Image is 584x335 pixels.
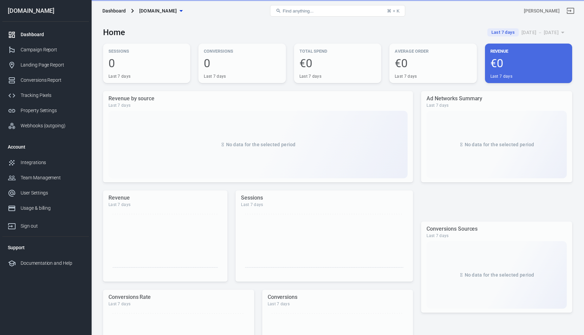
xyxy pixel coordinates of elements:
[524,7,560,15] div: Account id: VicIO3n3
[137,5,185,17] button: [DOMAIN_NAME]
[2,155,89,170] a: Integrations
[21,159,83,166] div: Integrations
[2,170,89,185] a: Team Management
[21,122,83,129] div: Webhooks (outgoing)
[21,107,83,114] div: Property Settings
[2,73,89,88] a: Conversions Report
[21,31,83,38] div: Dashboard
[21,174,83,181] div: Team Management
[21,46,83,53] div: Campaign Report
[21,260,83,267] div: Documentation and Help
[21,92,83,99] div: Tracking Pixels
[2,8,89,14] div: [DOMAIN_NAME]
[21,61,83,69] div: Landing Page Report
[102,7,126,14] div: Dashboard
[270,5,405,17] button: Find anything...⌘ + K
[2,201,89,216] a: Usage & billing
[2,185,89,201] a: User Settings
[2,88,89,103] a: Tracking Pixels
[562,3,579,19] a: Sign out
[21,189,83,197] div: User Settings
[2,42,89,57] a: Campaign Report
[2,103,89,118] a: Property Settings
[21,223,83,230] div: Sign out
[21,205,83,212] div: Usage & billing
[2,216,89,234] a: Sign out
[2,27,89,42] a: Dashboard
[21,77,83,84] div: Conversions Report
[2,239,89,256] li: Support
[387,8,399,14] div: ⌘ + K
[139,7,177,15] span: m3ta-stacking.com
[283,8,313,14] span: Find anything...
[103,28,125,37] h3: Home
[2,118,89,133] a: Webhooks (outgoing)
[2,139,89,155] li: Account
[2,57,89,73] a: Landing Page Report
